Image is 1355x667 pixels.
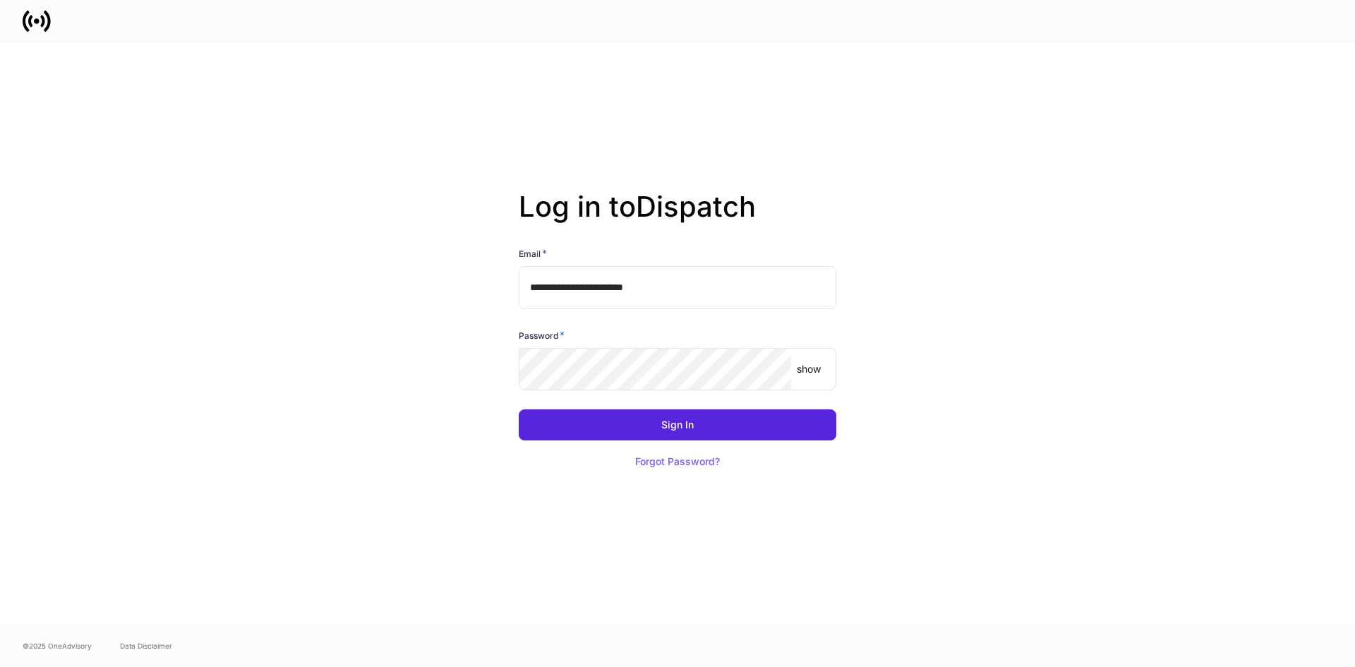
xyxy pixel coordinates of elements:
div: Sign In [661,420,694,430]
button: Sign In [519,409,836,440]
div: Forgot Password? [635,457,720,467]
h2: Log in to Dispatch [519,190,836,246]
h6: Email [519,246,547,260]
span: © 2025 OneAdvisory [23,640,92,651]
button: Forgot Password? [618,446,737,477]
a: Data Disclaimer [120,640,172,651]
h6: Password [519,328,565,342]
p: show [797,362,821,376]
